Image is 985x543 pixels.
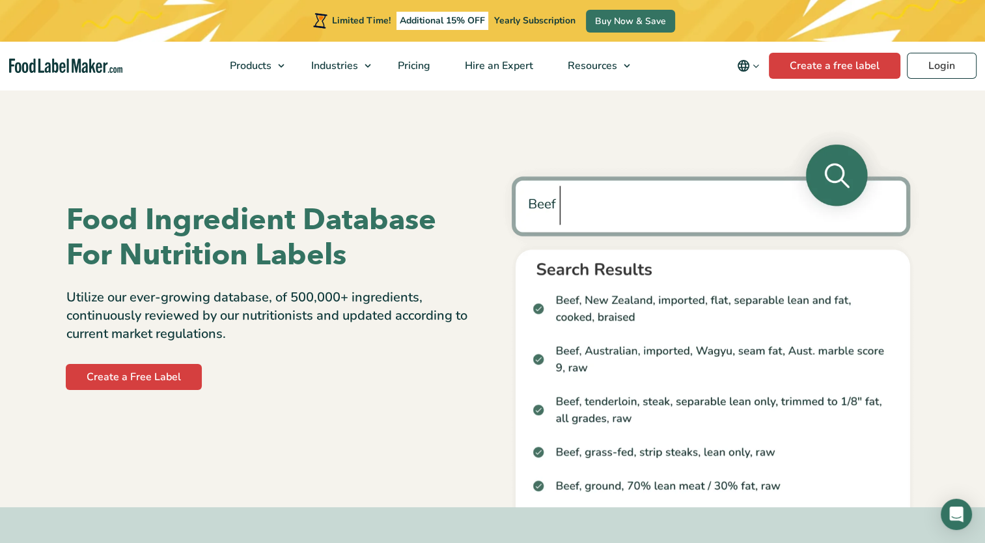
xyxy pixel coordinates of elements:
span: Yearly Subscription [494,14,576,27]
a: Buy Now & Save [586,10,675,33]
div: Open Intercom Messenger [941,499,972,530]
a: Pricing [381,42,445,90]
span: Additional 15% OFF [396,12,488,30]
a: Industries [294,42,378,90]
a: Create a free label [769,53,900,79]
span: Resources [564,59,618,73]
a: Products [213,42,291,90]
p: Utilize our ever-growing database, of 500,000+ ingredients, continuously reviewed by our nutritio... [66,288,483,343]
span: Hire an Expert [461,59,534,73]
a: Hire an Expert [448,42,548,90]
a: Login [907,53,977,79]
a: Create a Free Label [66,364,202,390]
span: Industries [307,59,359,73]
span: Pricing [394,59,432,73]
span: Limited Time! [332,14,391,27]
a: Food Label Maker homepage [9,59,122,74]
h1: Food Ingredient Database For Nutrition Labels [66,202,483,273]
button: Change language [728,53,769,79]
span: Products [226,59,273,73]
a: Resources [551,42,637,90]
